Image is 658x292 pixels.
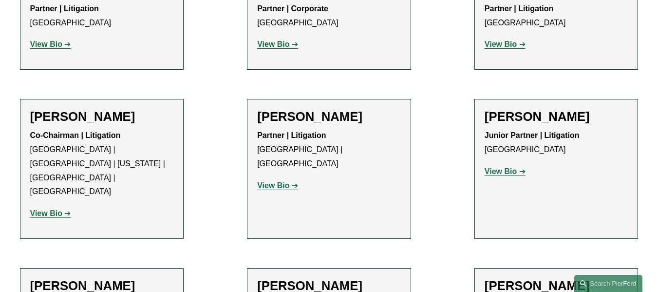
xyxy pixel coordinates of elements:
strong: View Bio [30,209,62,217]
strong: View Bio [257,181,289,190]
p: [GEOGRAPHIC_DATA] | [GEOGRAPHIC_DATA] | [US_STATE] | [GEOGRAPHIC_DATA] | [GEOGRAPHIC_DATA] [30,129,174,199]
strong: Partner | Litigation [30,4,99,13]
a: View Bio [257,40,298,48]
p: [GEOGRAPHIC_DATA] [485,129,628,157]
h2: [PERSON_NAME] [30,109,174,124]
strong: Partner | Corporate [257,4,328,13]
p: [GEOGRAPHIC_DATA] [485,2,628,30]
strong: View Bio [257,40,289,48]
a: View Bio [30,40,71,48]
p: [GEOGRAPHIC_DATA] [30,2,174,30]
strong: Partner | Litigation [257,131,326,139]
strong: View Bio [485,40,517,48]
strong: Co-Chairman | Litigation [30,131,121,139]
a: View Bio [30,209,71,217]
h2: [PERSON_NAME] [257,109,401,124]
strong: Junior Partner | Litigation [485,131,580,139]
a: Search this site [574,275,642,292]
strong: Partner | Litigation [485,4,553,13]
p: [GEOGRAPHIC_DATA] [257,2,401,30]
p: [GEOGRAPHIC_DATA] | [GEOGRAPHIC_DATA] [257,129,401,171]
a: View Bio [485,40,526,48]
strong: View Bio [485,167,517,175]
h2: [PERSON_NAME] [485,109,628,124]
a: View Bio [257,181,298,190]
strong: View Bio [30,40,62,48]
a: View Bio [485,167,526,175]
